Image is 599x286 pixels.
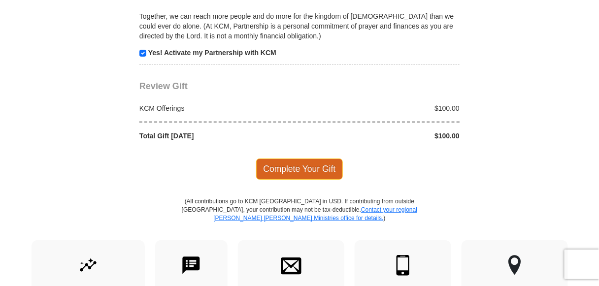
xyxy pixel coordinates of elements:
[508,255,522,276] img: other-region
[181,255,201,276] img: text-to-give.svg
[281,255,301,276] img: envelope.svg
[213,206,417,222] a: Contact your regional [PERSON_NAME] [PERSON_NAME] Ministries office for details.
[78,255,99,276] img: give-by-stock.svg
[134,131,300,141] div: Total Gift [DATE]
[148,49,276,57] strong: Yes! Activate my Partnership with KCM
[181,197,418,240] p: (All contributions go to KCM [GEOGRAPHIC_DATA] in USD. If contributing from outside [GEOGRAPHIC_D...
[134,103,300,113] div: KCM Offerings
[256,159,343,179] span: Complete Your Gift
[299,103,465,113] div: $100.00
[139,81,188,91] span: Review Gift
[299,131,465,141] div: $100.00
[393,255,413,276] img: mobile.svg
[139,11,460,41] p: Together, we can reach more people and do more for the kingdom of [DEMOGRAPHIC_DATA] than we coul...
